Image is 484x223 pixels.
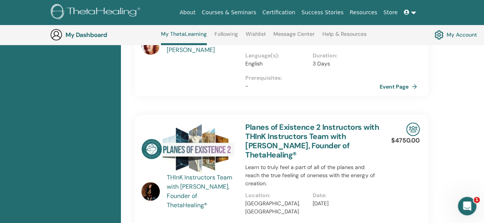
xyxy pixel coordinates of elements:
a: Following [214,31,238,43]
p: Prerequisites : [245,74,380,82]
a: Planes of Existence 2 Instructors with THInK Instructors Team with [PERSON_NAME], Founder of Thet... [245,122,379,160]
img: logo.png [51,4,143,21]
p: [DATE] [313,200,375,208]
iframe: Intercom live chat [458,197,476,215]
img: default.jpg [141,182,160,201]
a: Help & Resources [322,31,367,43]
a: Event Page [380,81,420,92]
p: Learn to truly feel a part of all of the planes and reach the true feeling of oneness with the en... [245,163,380,188]
span: 1 [474,197,480,203]
a: Courses & Seminars [199,5,260,20]
p: [GEOGRAPHIC_DATA], [GEOGRAPHIC_DATA] [245,200,308,216]
a: My Account [434,28,477,41]
a: Wishlist [246,31,266,43]
a: Success Stories [298,5,347,20]
a: THInK Instructors Team with [PERSON_NAME], Founder of ThetaHealing® [167,173,238,210]
p: - [245,82,380,90]
a: About [176,5,198,20]
a: Resources [347,5,380,20]
a: My ThetaLearning [161,31,207,45]
img: generic-user-icon.jpg [50,29,62,41]
p: $4750.00 [391,136,420,145]
p: Location : [245,191,308,200]
a: [PERSON_NAME] [PERSON_NAME] [167,36,238,55]
a: Certification [259,5,298,20]
img: Planes of Existence 2 Instructors [141,122,236,175]
a: Message Center [273,31,315,43]
img: default.jpg [141,36,160,55]
p: Language(s) : [245,52,308,60]
a: Store [380,5,401,20]
p: Duration : [313,52,375,60]
p: 3 Days [313,60,375,68]
img: In-Person Seminar [406,122,420,136]
h3: My Dashboard [65,31,142,39]
p: Date : [313,191,375,200]
p: English [245,60,308,68]
img: cog.svg [434,28,444,41]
